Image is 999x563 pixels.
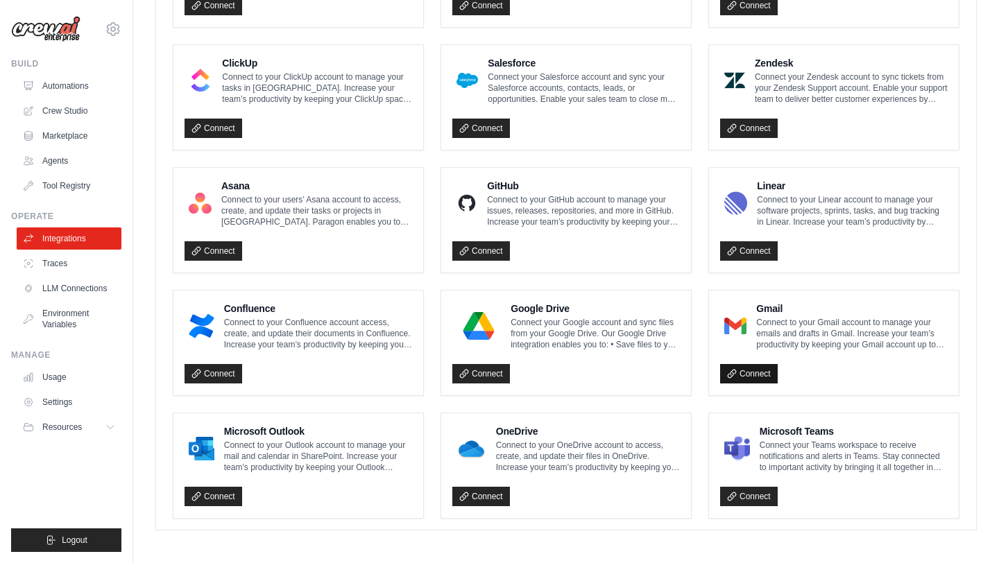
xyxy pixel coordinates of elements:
[224,302,412,315] h4: Confluence
[62,535,87,546] span: Logout
[221,194,412,227] p: Connect to your users’ Asana account to access, create, and update their tasks or projects in [GE...
[11,349,121,361] div: Manage
[17,277,121,300] a: LLM Connections
[760,440,948,473] p: Connect your Teams workspace to receive notifications and alerts in Teams. Stay connected to impo...
[724,435,750,462] img: Microsoft Teams Logo
[757,194,948,227] p: Connect to your Linear account to manage your software projects, sprints, tasks, and bug tracking...
[17,366,121,388] a: Usage
[511,317,680,350] p: Connect your Google account and sync files from your Google Drive. Our Google Drive integration e...
[17,75,121,97] a: Automations
[11,528,121,552] button: Logout
[720,241,778,261] a: Connect
[487,179,680,193] h4: GitHub
[452,119,510,138] a: Connect
[222,71,412,105] p: Connect to your ClickUp account to manage your tasks in [GEOGRAPHIC_DATA]. Increase your team’s p...
[456,312,501,340] img: Google Drive Logo
[185,119,242,138] a: Connect
[487,194,680,227] p: Connect to your GitHub account to manage your issues, releases, repositories, and more in GitHub....
[17,416,121,438] button: Resources
[496,440,680,473] p: Connect to your OneDrive account to access, create, and update their files in OneDrive. Increase ...
[189,189,212,217] img: Asana Logo
[189,312,214,340] img: Confluence Logo
[189,435,214,462] img: Microsoft Outlook Logo
[757,179,948,193] h4: Linear
[452,487,510,506] a: Connect
[224,440,412,473] p: Connect to your Outlook account to manage your mail and calendar in SharePoint. Increase your tea...
[11,58,121,69] div: Build
[760,424,948,438] h4: Microsoft Teams
[724,67,745,94] img: Zendesk Logo
[185,241,242,261] a: Connect
[456,435,486,462] img: OneDrive Logo
[17,125,121,147] a: Marketplace
[755,71,948,105] p: Connect your Zendesk account to sync tickets from your Zendesk Support account. Enable your suppo...
[511,302,680,315] h4: Google Drive
[755,56,948,70] h4: Zendesk
[11,211,121,222] div: Operate
[720,364,778,383] a: Connect
[17,150,121,172] a: Agents
[720,487,778,506] a: Connect
[756,302,948,315] h4: Gmail
[456,189,477,217] img: GitHub Logo
[488,56,680,70] h4: Salesforce
[224,424,412,438] h4: Microsoft Outlook
[17,227,121,250] a: Integrations
[724,189,747,217] img: Linear Logo
[189,67,212,94] img: ClickUp Logo
[456,67,478,94] img: Salesforce Logo
[221,179,412,193] h4: Asana
[488,71,680,105] p: Connect your Salesforce account and sync your Salesforce accounts, contacts, leads, or opportunit...
[17,175,121,197] a: Tool Registry
[452,364,510,383] a: Connect
[17,302,121,336] a: Environment Variables
[224,317,412,350] p: Connect to your Confluence account access, create, and update their documents in Confluence. Incr...
[11,16,80,42] img: Logo
[185,364,242,383] a: Connect
[42,422,82,433] span: Resources
[17,252,121,275] a: Traces
[724,312,746,340] img: Gmail Logo
[185,487,242,506] a: Connect
[496,424,680,438] h4: OneDrive
[17,100,121,122] a: Crew Studio
[222,56,412,70] h4: ClickUp
[452,241,510,261] a: Connect
[756,317,948,350] p: Connect to your Gmail account to manage your emails and drafts in Gmail. Increase your team’s pro...
[720,119,778,138] a: Connect
[17,391,121,413] a: Settings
